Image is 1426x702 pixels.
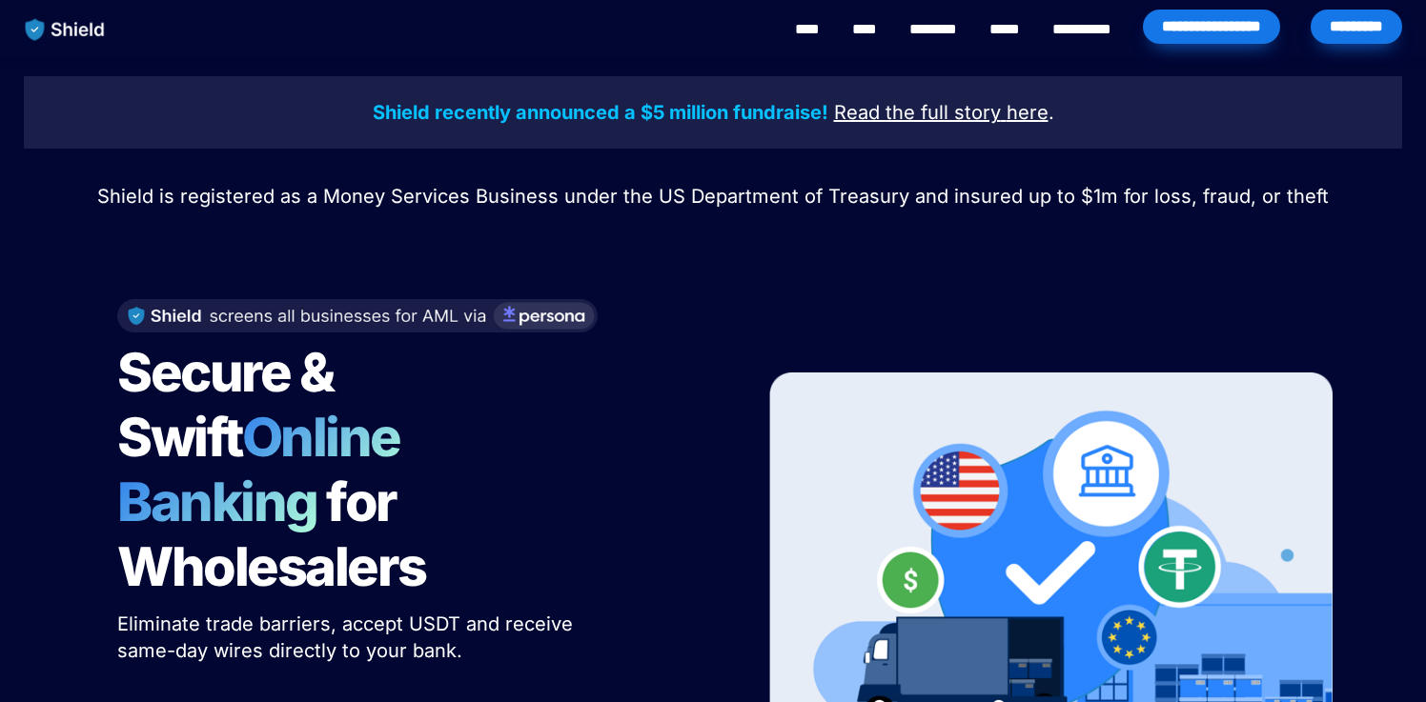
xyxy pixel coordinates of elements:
[117,405,419,534] span: Online Banking
[373,101,828,124] strong: Shield recently announced a $5 million fundraise!
[97,185,1329,208] span: Shield is registered as a Money Services Business under the US Department of Treasury and insured...
[834,104,1001,123] a: Read the full story
[16,10,114,50] img: website logo
[117,612,579,662] span: Eliminate trade barriers, accept USDT and receive same-day wires directly to your bank.
[1007,104,1049,123] a: here
[1007,101,1049,124] u: here
[117,340,342,470] span: Secure & Swift
[834,101,1001,124] u: Read the full story
[1049,101,1054,124] span: .
[117,470,426,599] span: for Wholesalers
